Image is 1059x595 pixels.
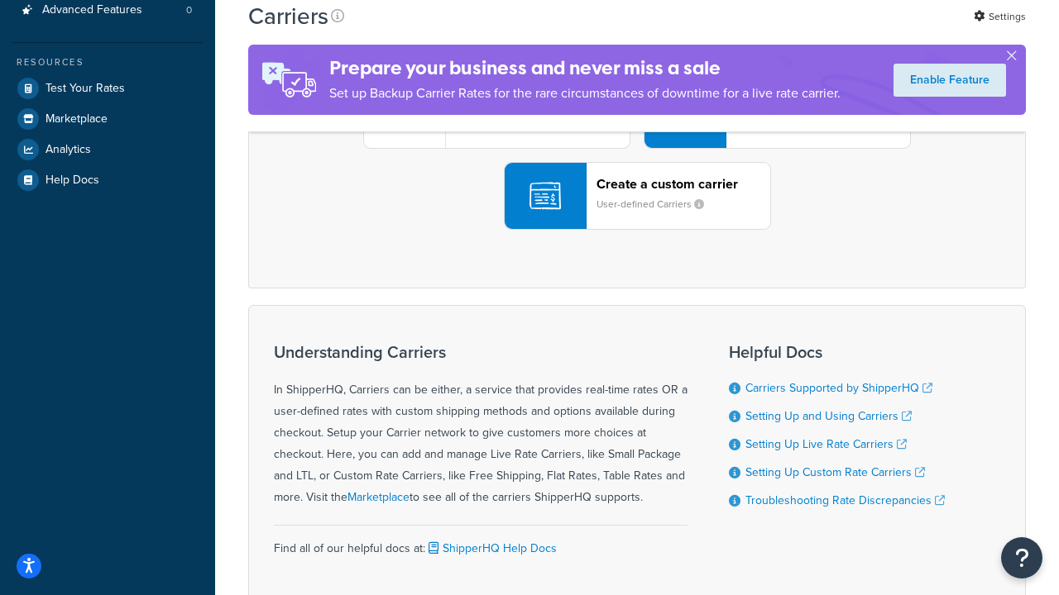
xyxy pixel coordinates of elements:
h3: Understanding Carriers [274,343,688,361]
span: Analytics [46,143,91,157]
a: ShipperHQ Help Docs [425,540,557,557]
button: Create a custom carrierUser-defined Carriers [504,162,771,230]
a: Enable Feature [894,64,1006,97]
a: Test Your Rates [12,74,203,103]
span: Marketplace [46,112,108,126]
a: Analytics [12,135,203,164]
div: Find all of our helpful docs at: [274,525,688,559]
span: Test Your Rates [46,82,125,96]
a: Marketplace [12,104,203,134]
button: Open Resource Center [1001,537,1042,578]
h4: Prepare your business and never miss a sale [329,55,841,82]
div: Resources [12,55,203,69]
span: 0 [186,3,192,17]
span: Help Docs [46,174,99,188]
p: Set up Backup Carrier Rates for the rare circumstances of downtime for a live rate carrier. [329,82,841,105]
a: Marketplace [347,488,410,506]
a: Help Docs [12,165,203,195]
a: Troubleshooting Rate Discrepancies [745,492,945,509]
span: Advanced Features [42,3,142,17]
img: icon-carrier-custom-c93b8a24.svg [529,180,561,212]
a: Setting Up Custom Rate Carriers [745,464,925,481]
a: Carriers Supported by ShipperHQ [745,379,932,397]
a: Setting Up and Using Carriers [745,407,912,425]
a: Setting Up Live Rate Carriers [745,436,907,453]
small: User-defined Carriers [597,197,717,212]
div: In ShipperHQ, Carriers can be either, a service that provides real-time rates OR a user-defined r... [274,343,688,508]
h3: Helpful Docs [729,343,945,361]
a: Settings [974,5,1026,28]
header: Create a custom carrier [597,176,770,192]
img: ad-rules-rateshop-fe6ec290ccb7230408bd80ed9643f0289d75e0ffd9eb532fc0e269fcd187b520.png [248,45,329,115]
